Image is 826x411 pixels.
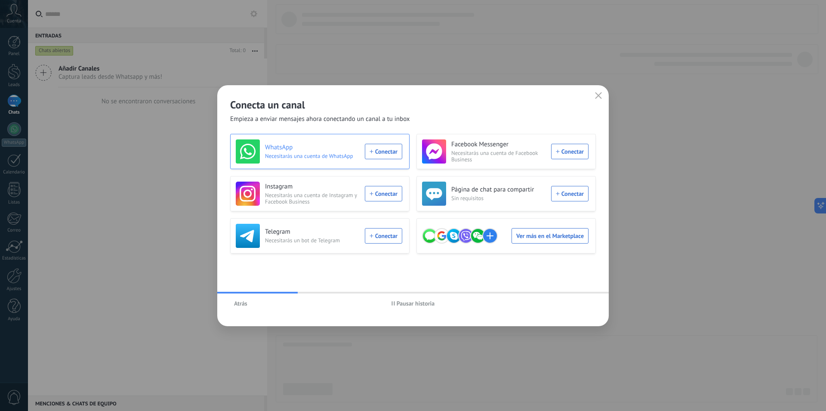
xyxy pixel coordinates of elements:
h3: Instagram [265,182,360,191]
span: Atrás [234,300,247,306]
span: Necesitarás una cuenta de Facebook Business [451,150,546,163]
button: Pausar historia [388,297,439,310]
span: Empieza a enviar mensajes ahora conectando un canal a tu inbox [230,115,410,124]
button: Atrás [230,297,251,310]
h2: Conecta un canal [230,98,596,111]
span: Necesitarás un bot de Telegram [265,237,360,244]
span: Necesitarás una cuenta de WhatsApp [265,153,360,159]
span: Pausar historia [397,300,435,306]
h3: Telegram [265,228,360,236]
h3: Facebook Messenger [451,140,546,149]
h3: Página de chat para compartir [451,185,546,194]
h3: WhatsApp [265,143,360,152]
span: Necesitarás una cuenta de Instagram y Facebook Business [265,192,360,205]
span: Sin requisitos [451,195,546,201]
